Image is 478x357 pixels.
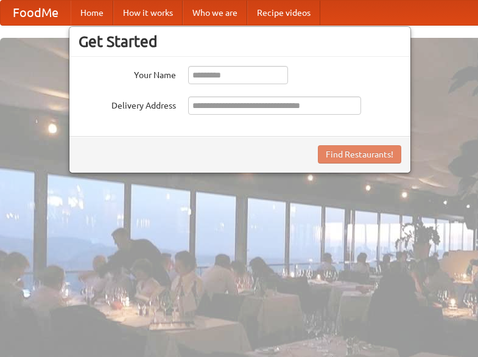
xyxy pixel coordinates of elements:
[79,32,401,51] h3: Get Started
[79,96,176,112] label: Delivery Address
[79,66,176,81] label: Your Name
[1,1,71,25] a: FoodMe
[183,1,247,25] a: Who we are
[318,145,401,164] button: Find Restaurants!
[113,1,183,25] a: How it works
[247,1,320,25] a: Recipe videos
[71,1,113,25] a: Home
